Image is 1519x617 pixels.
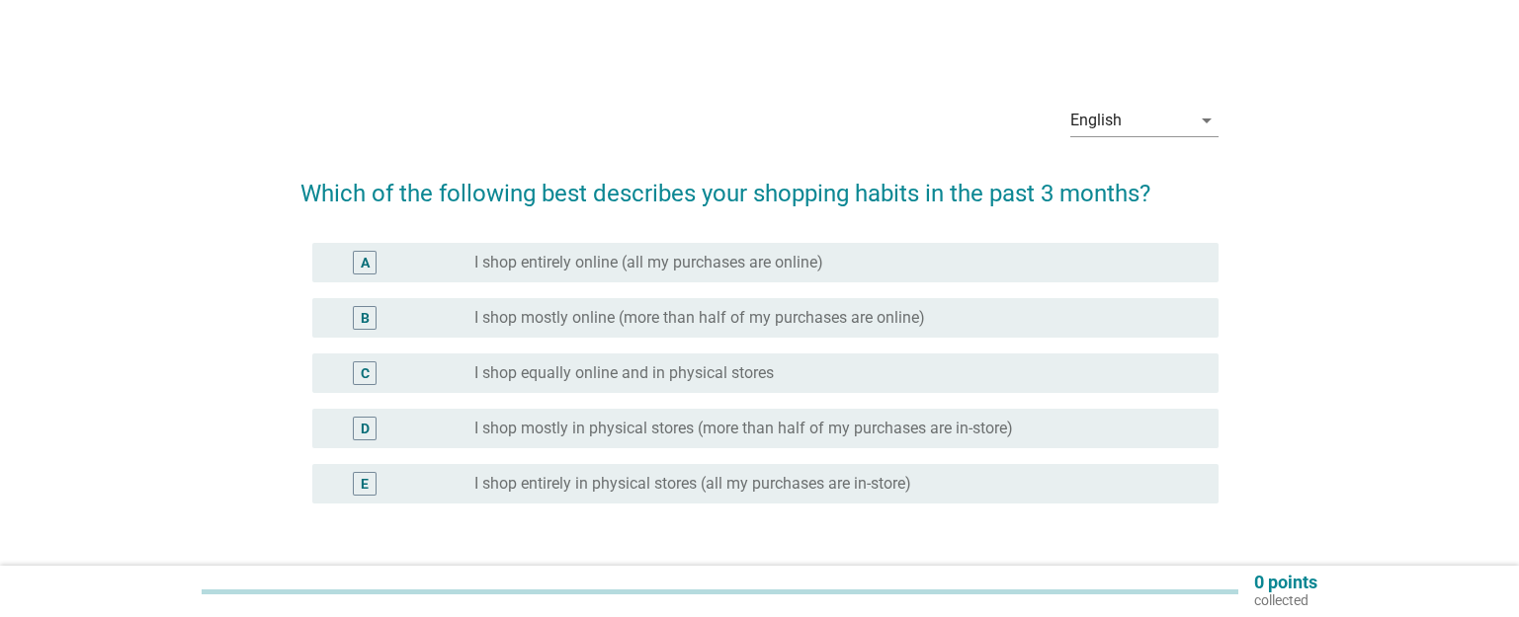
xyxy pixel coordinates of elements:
[361,419,370,439] div: D
[361,474,369,495] div: E
[1254,591,1317,609] p: collected
[361,363,370,384] div: C
[300,156,1219,211] h2: Which of the following best describes your shopping habits in the past 3 months?
[474,474,911,494] label: I shop entirely in physical stores (all my purchases are in-store)
[361,308,370,329] div: B
[474,253,823,272] label: I shop entirely online (all my purchases are online)
[474,419,1013,438] label: I shop mostly in physical stores (more than half of my purchases are in-store)
[474,308,925,328] label: I shop mostly online (more than half of my purchases are online)
[1070,112,1122,129] div: English
[1254,574,1317,591] p: 0 points
[1195,109,1219,132] i: arrow_drop_down
[361,253,370,273] div: A
[474,363,774,383] label: I shop equally online and in physical stores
